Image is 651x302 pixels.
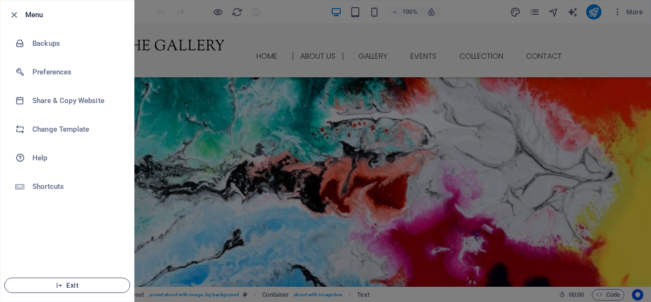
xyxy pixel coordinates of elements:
h6: Preferences [32,66,121,78]
button: Exit [4,278,130,293]
h6: Backups [32,38,121,49]
a: Help [0,144,134,172]
span: Exit [12,281,122,289]
h6: Help [32,152,121,164]
h6: Share & Copy Website [32,95,121,106]
h6: Menu [25,9,126,21]
h6: Change Template [32,124,121,135]
h6: Shortcuts [32,181,121,192]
